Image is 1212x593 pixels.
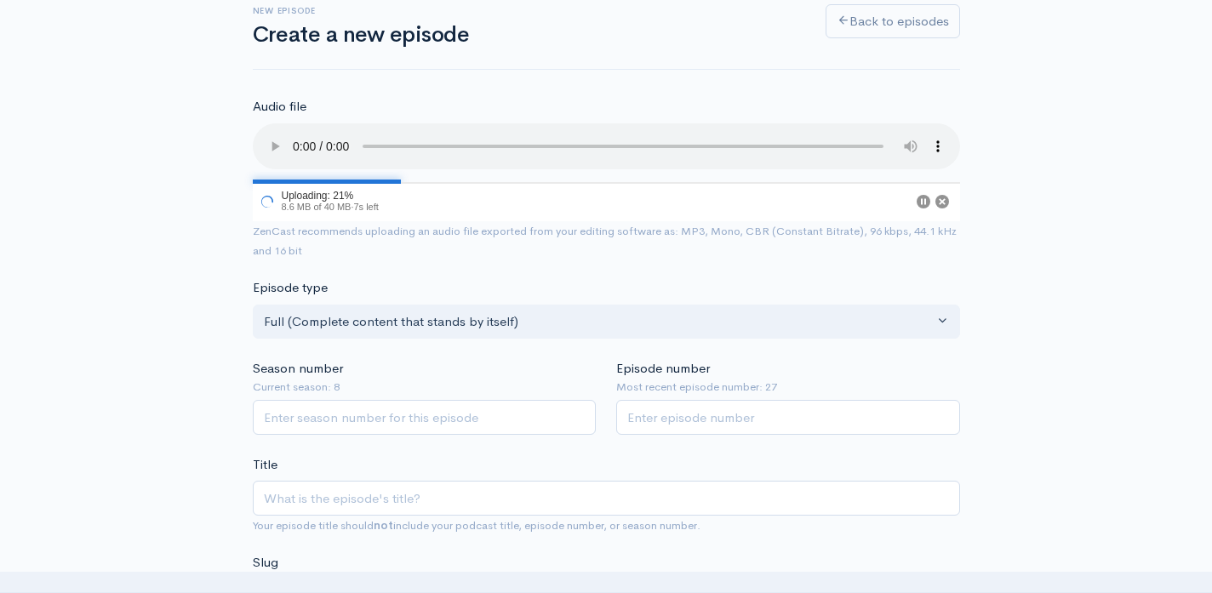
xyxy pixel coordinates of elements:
[282,202,379,212] span: 8.6 MB of 40 MB · 7s left
[616,359,710,379] label: Episode number
[253,23,805,48] h1: Create a new episode
[917,195,930,208] button: Pause
[282,191,379,201] div: Uploading: 21%
[253,305,960,339] button: Full (Complete content that stands by itself)
[264,312,934,332] div: Full (Complete content that stands by itself)
[253,379,597,396] small: Current season: 8
[253,6,805,15] h6: New episode
[253,359,343,379] label: Season number
[253,97,306,117] label: Audio file
[253,400,597,435] input: Enter season number for this episode
[253,481,960,516] input: What is the episode's title?
[253,455,277,475] label: Title
[253,182,382,221] div: Uploading
[253,278,328,298] label: Episode type
[935,195,949,208] button: Cancel
[374,518,393,533] strong: not
[253,553,278,573] label: Slug
[616,400,960,435] input: Enter episode number
[253,224,957,258] small: ZenCast recommends uploading an audio file exported from your editing software as: MP3, Mono, CBR...
[826,4,960,39] a: Back to episodes
[253,518,700,533] small: Your episode title should include your podcast title, episode number, or season number.
[616,379,960,396] small: Most recent episode number: 27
